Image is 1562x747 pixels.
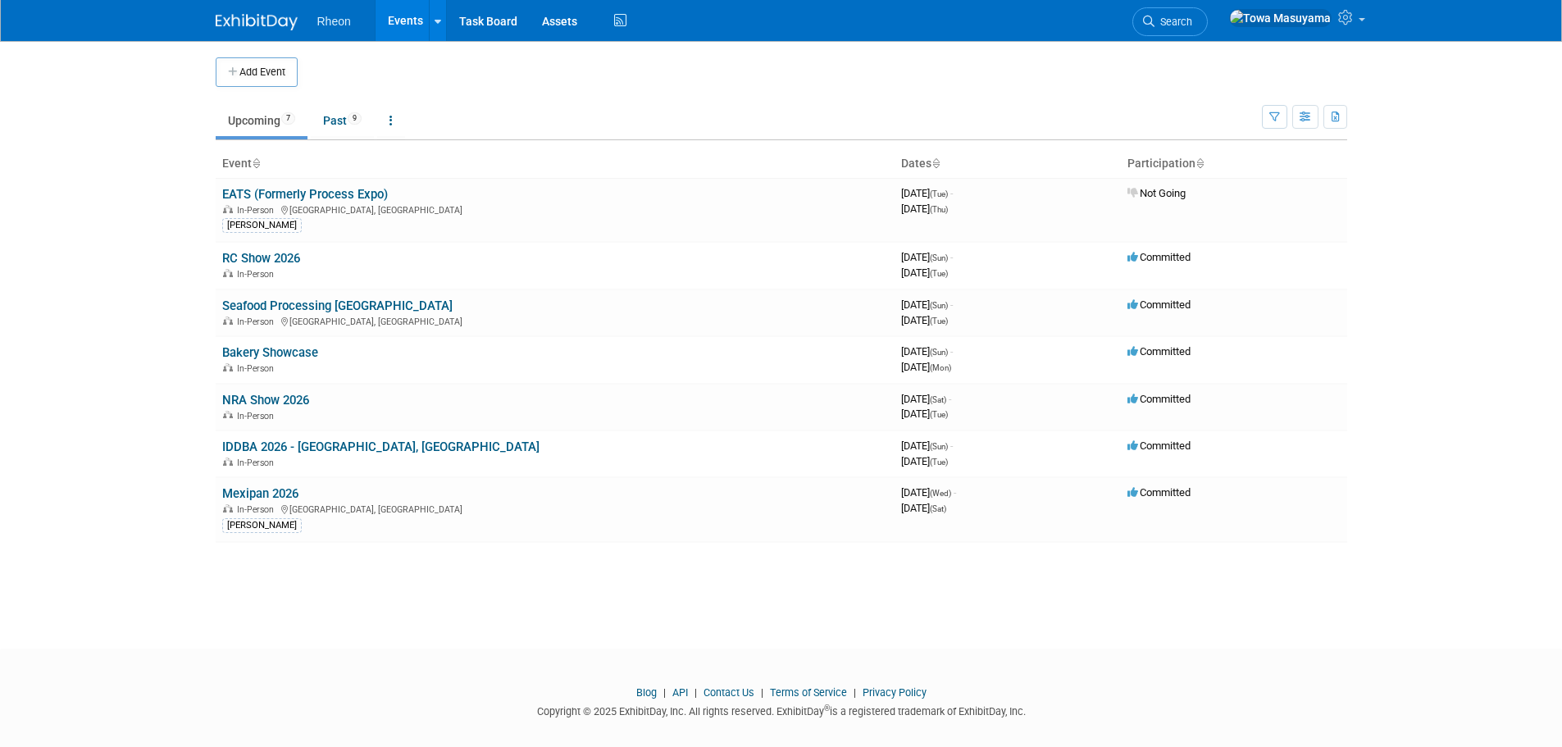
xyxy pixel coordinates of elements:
[222,393,309,408] a: NRA Show 2026
[223,269,233,277] img: In-Person Event
[950,298,953,311] span: -
[895,150,1121,178] th: Dates
[704,686,754,699] a: Contact Us
[901,440,953,452] span: [DATE]
[1127,440,1191,452] span: Committed
[672,686,688,699] a: API
[636,686,657,699] a: Blog
[930,442,948,451] span: (Sun)
[950,187,953,199] span: -
[901,486,956,499] span: [DATE]
[930,205,948,214] span: (Thu)
[901,455,948,467] span: [DATE]
[237,458,279,468] span: In-Person
[954,486,956,499] span: -
[317,15,351,28] span: Rheon
[930,301,948,310] span: (Sun)
[223,205,233,213] img: In-Person Event
[223,504,233,512] img: In-Person Event
[901,345,953,358] span: [DATE]
[930,458,948,467] span: (Tue)
[849,686,860,699] span: |
[1121,150,1347,178] th: Participation
[222,298,453,313] a: Seafood Processing [GEOGRAPHIC_DATA]
[930,410,948,419] span: (Tue)
[1132,7,1208,36] a: Search
[1127,345,1191,358] span: Committed
[222,314,888,327] div: [GEOGRAPHIC_DATA], [GEOGRAPHIC_DATA]
[1127,486,1191,499] span: Committed
[949,393,951,405] span: -
[757,686,767,699] span: |
[216,14,298,30] img: ExhibitDay
[1127,393,1191,405] span: Committed
[901,266,948,279] span: [DATE]
[222,518,302,533] div: [PERSON_NAME]
[950,251,953,263] span: -
[237,363,279,374] span: In-Person
[1127,298,1191,311] span: Committed
[1154,16,1192,28] span: Search
[237,317,279,327] span: In-Person
[901,393,951,405] span: [DATE]
[216,105,307,136] a: Upcoming7
[223,317,233,325] img: In-Person Event
[1127,187,1186,199] span: Not Going
[1127,251,1191,263] span: Committed
[901,314,948,326] span: [DATE]
[237,411,279,421] span: In-Person
[863,686,927,699] a: Privacy Policy
[223,363,233,371] img: In-Person Event
[222,218,302,233] div: [PERSON_NAME]
[930,395,946,404] span: (Sat)
[930,504,946,513] span: (Sat)
[930,189,948,198] span: (Tue)
[216,150,895,178] th: Event
[222,502,888,515] div: [GEOGRAPHIC_DATA], [GEOGRAPHIC_DATA]
[237,504,279,515] span: In-Person
[690,686,701,699] span: |
[222,440,540,454] a: IDDBA 2026 - [GEOGRAPHIC_DATA], [GEOGRAPHIC_DATA]
[930,363,951,372] span: (Mon)
[222,251,300,266] a: RC Show 2026
[901,251,953,263] span: [DATE]
[237,269,279,280] span: In-Person
[770,686,847,699] a: Terms of Service
[223,411,233,419] img: In-Person Event
[222,486,298,501] a: Mexipan 2026
[222,203,888,216] div: [GEOGRAPHIC_DATA], [GEOGRAPHIC_DATA]
[930,269,948,278] span: (Tue)
[950,345,953,358] span: -
[930,317,948,326] span: (Tue)
[901,203,948,215] span: [DATE]
[901,361,951,373] span: [DATE]
[901,187,953,199] span: [DATE]
[659,686,670,699] span: |
[901,502,946,514] span: [DATE]
[930,489,951,498] span: (Wed)
[930,253,948,262] span: (Sun)
[901,408,948,420] span: [DATE]
[901,298,953,311] span: [DATE]
[311,105,374,136] a: Past9
[931,157,940,170] a: Sort by Start Date
[222,345,318,360] a: Bakery Showcase
[930,348,948,357] span: (Sun)
[237,205,279,216] span: In-Person
[252,157,260,170] a: Sort by Event Name
[824,704,830,713] sup: ®
[348,112,362,125] span: 9
[1229,9,1332,27] img: Towa Masuyama
[950,440,953,452] span: -
[223,458,233,466] img: In-Person Event
[1195,157,1204,170] a: Sort by Participation Type
[222,187,388,202] a: EATS (Formerly Process Expo)
[216,57,298,87] button: Add Event
[281,112,295,125] span: 7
